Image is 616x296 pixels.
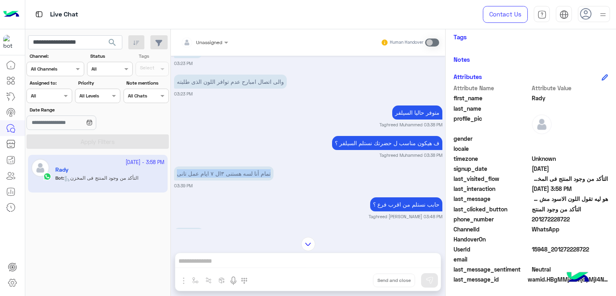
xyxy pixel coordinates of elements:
button: Apply Filters [26,134,169,149]
img: tab [537,10,547,19]
img: scroll [301,237,315,251]
button: Send and close [373,274,415,287]
small: Taghreed [PERSON_NAME] 03:48 PM [369,213,442,220]
span: null [532,255,608,264]
small: Human Handover [390,39,423,46]
span: last_message [454,195,530,203]
span: first_name [454,94,530,102]
img: tab [559,10,569,19]
label: Priority [78,79,120,87]
small: Taghreed Muhammed 03:38 PM [379,122,442,128]
span: gender [454,134,530,143]
span: last_visited_flow [454,174,530,183]
p: 20/9/2025, 3:50 PM [174,228,203,242]
span: locale [454,144,530,153]
span: Unknown [532,154,608,163]
small: 03:23 PM [174,60,192,67]
span: Rady [532,94,608,102]
span: 15948_201272228722 [532,245,608,253]
span: HandoverOn [454,235,530,243]
img: hulul-logo.png [564,264,592,292]
span: هو ليه تقول اللون الاسود مش موجود بعد ٧ ايام عمل مش ذنبى استنى من ٥ إلى ٧ ايام [532,195,608,203]
img: tab [34,9,44,19]
span: UserId [454,245,530,253]
span: ChannelId [454,225,530,233]
img: 1403182699927242 [3,35,18,49]
small: Taghreed Muhammed 03:38 PM [379,152,442,158]
span: last_clicked_button [454,205,530,213]
label: Note mentions [126,79,168,87]
span: 2025-09-20T12:58:26.028Z [532,184,608,193]
span: last_message_id [454,275,526,284]
p: 20/9/2025, 3:38 PM [392,105,442,120]
h6: Tags [454,33,608,41]
span: Attribute Value [532,84,608,92]
small: 03:23 PM [174,91,192,97]
span: last_message_sentiment [454,265,530,274]
span: التأكد من وجود المنتج [532,205,608,213]
span: null [532,235,608,243]
p: 20/9/2025, 3:39 PM [174,166,274,180]
span: Attribute Name [454,84,530,92]
span: null [532,134,608,143]
p: 20/9/2025, 3:23 PM [174,75,287,89]
span: email [454,255,530,264]
span: 201272228722 [532,215,608,223]
p: 20/9/2025, 3:38 PM [332,136,442,150]
label: Assigned to: [30,79,71,87]
img: Logo [3,6,19,23]
label: Status [90,53,132,60]
label: Date Range [30,106,120,114]
p: Live Chat [50,9,78,20]
p: 20/9/2025, 3:48 PM [370,197,442,211]
span: timezone [454,154,530,163]
span: signup_date [454,164,530,173]
button: search [103,35,122,53]
small: 03:39 PM [174,182,192,189]
span: profile_pic [454,114,530,133]
img: defaultAdmin.png [532,114,552,134]
h6: Notes [454,56,470,63]
span: 2 [532,225,608,233]
span: search [107,38,117,47]
span: last_name [454,104,530,113]
a: tab [534,6,550,23]
img: profile [598,10,608,20]
a: Contact Us [483,6,528,23]
span: 2025-09-20T11:43:09.584Z [532,164,608,173]
label: Channel: [30,53,83,60]
span: 0 [532,265,608,274]
span: wamid.HBgMMjAxMjcyMjI4NzIyFQIAEhggQUM3MTE4OUYyNkZEQ0Q5ODYyOEMyOUUyREE0NTk4NEYA [528,275,608,284]
h6: Attributes [454,73,482,80]
span: Unassigned [196,39,222,45]
span: null [532,144,608,153]
span: التأكد من وجود المنتج فى المخزن [532,174,608,183]
span: last_interaction [454,184,530,193]
span: phone_number [454,215,530,223]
